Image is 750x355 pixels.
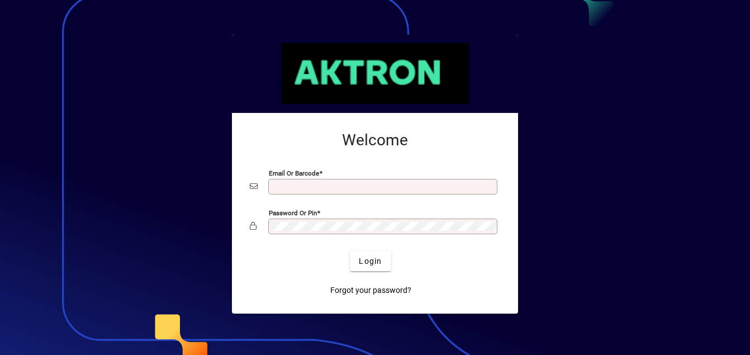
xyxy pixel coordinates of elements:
a: Forgot your password? [326,280,416,300]
span: Forgot your password? [330,285,411,296]
span: Login [359,255,382,267]
h2: Welcome [250,131,500,150]
mat-label: Email or Barcode [269,169,319,177]
button: Login [350,251,391,271]
mat-label: Password or Pin [269,209,317,217]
